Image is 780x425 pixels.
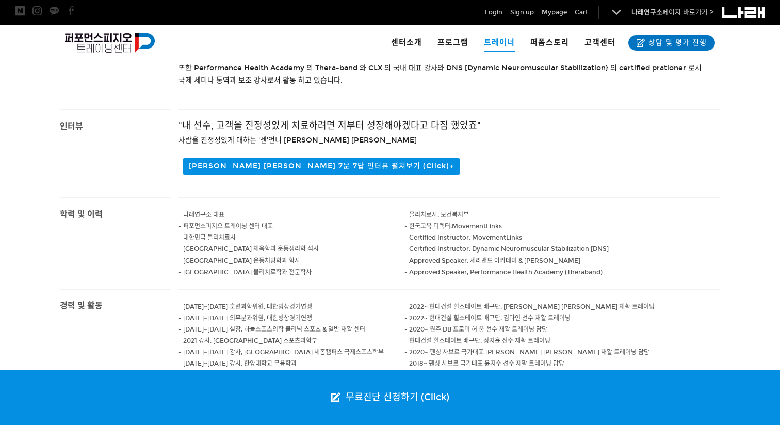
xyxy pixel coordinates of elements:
span: - [GEOGRAPHIC_DATA] 물리치료학과 전문학사 [178,269,312,276]
span: - 2021 강사. [GEOGRAPHIC_DATA] 스포츠과학부 [178,337,317,344]
a: Mypage [542,7,567,18]
span: - [DATE]~[DATE] 훈련과학위원, 대한빙상경기연맹 [178,303,312,310]
span: - [GEOGRAPHIC_DATA] 체육학과 운동생리학 석사 [178,245,319,253]
span: - 한국교육 디렉터, [404,223,452,230]
span: "내 선수, 고객을 진정성있게 치료하려면 저부터 성장해야겠다고 다짐 했었죠" [178,120,481,131]
span: 프로그램 [437,38,468,47]
span: - 물리치료사, 보건복지부 [404,211,469,218]
span: - [GEOGRAPHIC_DATA] 운동처방학과 학사 [178,257,300,264]
span: 학력 및 이력 [60,209,103,219]
span: - [DATE]~[DATE] 실장, 하늘스포츠의학 클리닉 스포츠 & 일반 재활 센터 [178,326,365,333]
span: MovementLinks [452,223,502,230]
span: - 2022~ 현대건설 힐스테이트 배구단, 김다인 선수 재활 트레이닝 [404,314,571,322]
span: - [DATE]~[DATE] 강사, 한양대학교 무용학과 [178,360,297,367]
span: 퍼폼스토리 [530,38,569,47]
a: 센터소개 [383,25,430,61]
span: - Certified Instructor, Dynamic Neuromuscular Stabilization [DNS] [404,245,609,253]
a: 나래연구소페이지 바로가기 > [631,8,714,17]
span: - 2020~ 원주 DB 프로미 허 웅 선수 재활 트레이닝 담당 [404,326,547,333]
span: - [DATE]~[DATE] 의무분과위원, 대한빙상경기연맹 [178,314,312,322]
button: [PERSON_NAME] [PERSON_NAME] 7문 7답 인터뷰 펼쳐보기 (Click)↓ [183,158,460,175]
a: 트레이너 [476,25,523,61]
a: Sign up [510,7,534,18]
span: 경력 및 활동 [60,301,103,310]
strong: 나래연구소 [631,8,662,17]
a: Cart [575,7,588,18]
span: 인터뷰 [60,121,83,131]
span: - 2018~ 펜싱 사브르 국가대표 윤지수 선수 재활 트레이닝 담당 [404,360,564,367]
span: 상담 및 평가 진행 [645,38,707,48]
span: - 현대건설 힐스테이트 배구단, 정지윤 선수 재활 트레이닝 [404,337,550,344]
span: 국제 세미나 통역과 보조 강사로서 활동 하고 있습니다. [178,76,343,85]
span: - 나래연구소 대표 [178,211,224,218]
span: 또한 Performance Health Academy 의 Thera-band 와 CLX 의 국내 대표 강사와 DNS [Dynamic Neuromuscular Stabiliza... [178,64,702,72]
a: 프로그램 [430,25,476,61]
a: 무료진단 신청하기 (Click) [321,370,460,425]
a: Login [485,7,502,18]
span: 트레이너 [484,34,515,52]
span: - Approved Speaker, 세라밴드 아카데미 & [PERSON_NAME] [404,257,580,264]
span: - 퍼포먼스피지오 트레이닝 센터 대표 [178,223,273,230]
span: 센터소개 [391,38,422,47]
a: 상담 및 평가 진행 [628,35,715,51]
span: - 2020~ 펜싱 사브르 국가대표 [PERSON_NAME] [PERSON_NAME] 재활 트레이닝 담당 [404,349,649,356]
span: - [DATE]~[DATE] 강사, [GEOGRAPHIC_DATA] 세종캠퍼스 국제스포츠학부 [178,349,384,356]
span: - Approved Speaker, Performance Health Academy (Theraband) [404,269,603,276]
span: 고객센터 [584,38,615,47]
a: 퍼폼스토리 [523,25,577,61]
span: - 대한민국 물리치료사 [178,234,236,241]
span: - 2022~ 현대건설 힐스테이트 배구단, [PERSON_NAME] [PERSON_NAME] 재활 트레이닝 [404,303,655,310]
a: 고객센터 [577,25,623,61]
span: - Certified Instructor, MovementLinks [404,234,522,241]
span: 사람을 진정성있게 대하는 '센'언니 [PERSON_NAME] [PERSON_NAME] [178,136,417,145]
